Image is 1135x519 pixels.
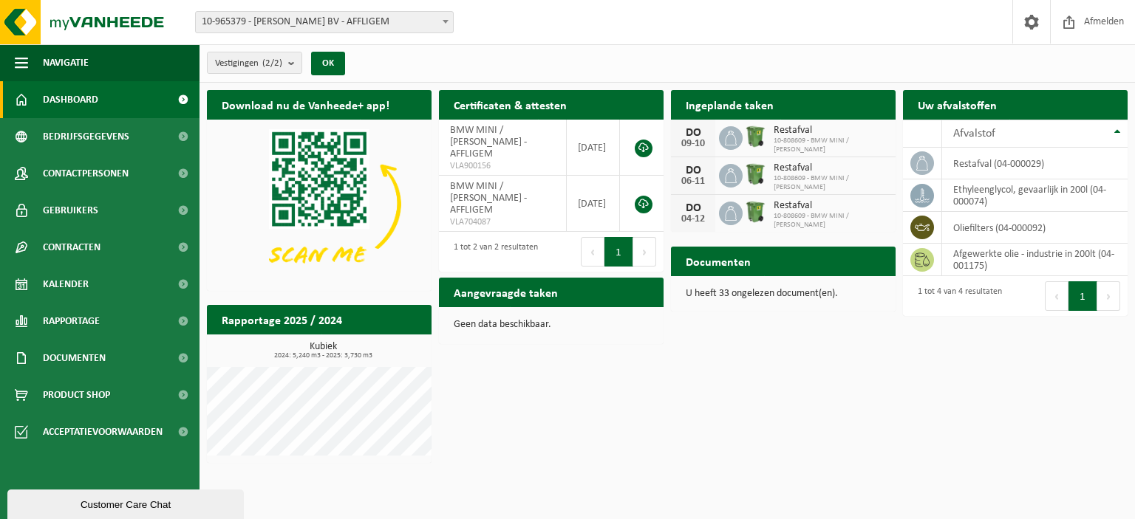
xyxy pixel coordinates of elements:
span: 10-965379 - MICHAËL VAN VAERENBERGH BV - AFFLIGEM [195,11,454,33]
h2: Uw afvalstoffen [903,90,1012,119]
span: 10-965379 - MICHAËL VAN VAERENBERGH BV - AFFLIGEM [196,12,453,32]
div: 1 tot 4 van 4 resultaten [910,280,1002,312]
td: restafval (04-000029) [942,148,1128,179]
a: Bekijk rapportage [321,334,430,363]
iframe: chat widget [7,487,247,519]
button: OK [311,52,345,75]
td: ethyleenglycol, gevaarlijk in 200l (04-000074) [942,179,1128,212]
span: 10-808609 - BMW MINI / [PERSON_NAME] [774,212,888,230]
div: 1 tot 2 van 2 resultaten [446,236,538,268]
img: Download de VHEPlus App [207,120,432,288]
h2: Aangevraagde taken [439,278,573,306]
button: Vestigingen(2/2) [207,52,302,74]
span: BMW MINI / [PERSON_NAME] - AFFLIGEM [450,125,527,159]
span: Bedrijfsgegevens [43,118,129,155]
span: Navigatie [43,44,89,81]
h2: Download nu de Vanheede+ app! [207,90,404,119]
h3: Kubiek [214,342,432,360]
span: Restafval [774,162,888,174]
span: Afvalstof [953,128,995,140]
td: [DATE] [567,176,620,232]
h2: Certificaten & attesten [439,90,582,119]
span: VLA900156 [450,160,555,172]
span: Dashboard [43,81,98,118]
button: Previous [1045,281,1068,311]
div: DO [678,127,708,139]
td: oliefilters (04-000092) [942,212,1128,244]
img: WB-0370-HPE-GN-01 [743,124,768,149]
td: [DATE] [567,120,620,176]
span: Acceptatievoorwaarden [43,413,163,450]
button: 1 [1068,281,1097,311]
div: DO [678,165,708,176]
button: Next [633,237,656,267]
span: Documenten [43,340,106,377]
div: 04-12 [678,214,708,224]
span: Vestigingen [215,52,282,75]
span: VLA704087 [450,216,555,228]
img: WB-0370-HPE-GN-01 [743,162,768,187]
div: DO [678,202,708,214]
button: 1 [604,237,633,267]
h2: Rapportage 2025 / 2024 [207,305,357,334]
span: 10-808609 - BMW MINI / [PERSON_NAME] [774,137,888,154]
span: Gebruikers [43,192,98,229]
button: Next [1097,281,1120,311]
div: 06-11 [678,176,708,187]
span: Restafval [774,125,888,137]
button: Previous [581,237,604,267]
h2: Ingeplande taken [671,90,788,119]
h2: Documenten [671,247,766,275]
span: Kalender [43,266,89,303]
td: afgewerkte olie - industrie in 200lt (04-001175) [942,244,1128,276]
span: Restafval [774,200,888,212]
p: Geen data beschikbaar. [454,320,649,330]
count: (2/2) [262,58,282,68]
p: U heeft 33 ongelezen document(en). [686,289,881,299]
img: WB-0370-HPE-GN-01 [743,199,768,224]
span: Contracten [43,229,100,266]
span: BMW MINI / [PERSON_NAME] - AFFLIGEM [450,181,527,216]
span: 2024: 5,240 m3 - 2025: 3,730 m3 [214,352,432,360]
div: 09-10 [678,139,708,149]
span: Product Shop [43,377,110,413]
span: 10-808609 - BMW MINI / [PERSON_NAME] [774,174,888,192]
span: Contactpersonen [43,155,129,192]
span: Rapportage [43,303,100,340]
